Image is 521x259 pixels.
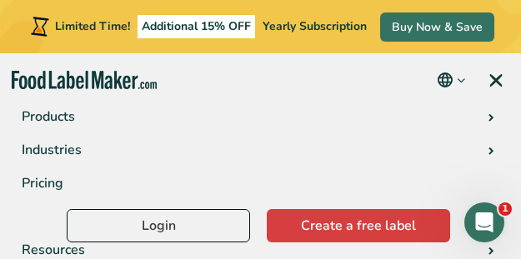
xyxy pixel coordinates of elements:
span: Limited Time! [55,18,130,34]
a: Industries [12,133,510,167]
span: Yearly Subscription [263,18,367,34]
a: Buy Now & Save [380,12,494,42]
a: Login [67,209,250,242]
a: Hire an Expert [12,200,510,233]
a: Create a free label [267,209,450,242]
button: Change language [435,70,468,90]
iframe: Intercom live chat [464,202,504,242]
span: Additional 15% OFF [138,15,255,38]
span: 1 [498,202,512,216]
a: Pricing [12,167,510,200]
a: Food Label Maker homepage [12,71,157,90]
a: menu [468,53,521,107]
a: Products [12,100,510,133]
